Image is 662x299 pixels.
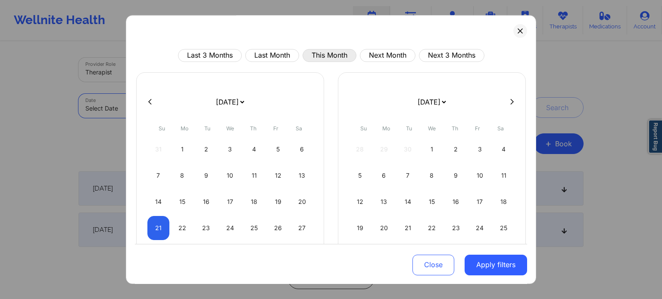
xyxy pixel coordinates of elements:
[475,125,480,132] abbr: Friday
[445,163,467,188] div: Thu Oct 09 2025
[493,137,515,161] div: Sat Oct 04 2025
[421,190,443,214] div: Wed Oct 15 2025
[421,163,443,188] div: Wed Oct 08 2025
[412,254,454,275] button: Close
[250,125,256,132] abbr: Thursday
[349,163,371,188] div: Sun Oct 05 2025
[296,125,302,132] abbr: Saturday
[349,216,371,240] div: Sun Oct 19 2025
[445,137,467,161] div: Thu Oct 02 2025
[204,125,210,132] abbr: Tuesday
[452,125,458,132] abbr: Thursday
[219,163,241,188] div: Wed Sep 10 2025
[291,190,313,214] div: Sat Sep 20 2025
[219,190,241,214] div: Wed Sep 17 2025
[469,242,491,266] div: Fri Oct 31 2025
[243,137,265,161] div: Thu Sep 04 2025
[397,190,419,214] div: Tue Oct 14 2025
[172,137,194,161] div: Mon Sep 01 2025
[303,49,356,62] button: This Month
[349,242,371,266] div: Sun Oct 26 2025
[267,216,289,240] div: Fri Sep 26 2025
[178,49,242,62] button: Last 3 Months
[273,125,278,132] abbr: Friday
[243,216,265,240] div: Thu Sep 25 2025
[421,137,443,161] div: Wed Oct 01 2025
[267,163,289,188] div: Fri Sep 12 2025
[147,242,169,266] div: Sun Sep 28 2025
[226,125,234,132] abbr: Wednesday
[445,190,467,214] div: Thu Oct 16 2025
[406,125,412,132] abbr: Tuesday
[147,216,169,240] div: Sun Sep 21 2025
[421,242,443,266] div: Wed Oct 29 2025
[245,49,299,62] button: Last Month
[493,216,515,240] div: Sat Oct 25 2025
[469,137,491,161] div: Fri Oct 03 2025
[195,190,217,214] div: Tue Sep 16 2025
[469,190,491,214] div: Fri Oct 17 2025
[291,216,313,240] div: Sat Sep 27 2025
[421,216,443,240] div: Wed Oct 22 2025
[397,216,419,240] div: Tue Oct 21 2025
[419,49,484,62] button: Next 3 Months
[373,242,395,266] div: Mon Oct 27 2025
[267,190,289,214] div: Fri Sep 19 2025
[445,242,467,266] div: Thu Oct 30 2025
[469,163,491,188] div: Fri Oct 10 2025
[243,190,265,214] div: Thu Sep 18 2025
[172,163,194,188] div: Mon Sep 08 2025
[428,125,436,132] abbr: Wednesday
[172,216,194,240] div: Mon Sep 22 2025
[291,137,313,161] div: Sat Sep 06 2025
[195,216,217,240] div: Tue Sep 23 2025
[267,137,289,161] div: Fri Sep 05 2025
[397,242,419,266] div: Tue Oct 28 2025
[382,125,390,132] abbr: Monday
[497,125,504,132] abbr: Saturday
[373,216,395,240] div: Mon Oct 20 2025
[291,163,313,188] div: Sat Sep 13 2025
[465,254,527,275] button: Apply filters
[219,137,241,161] div: Wed Sep 03 2025
[469,216,491,240] div: Fri Oct 24 2025
[360,125,367,132] abbr: Sunday
[243,163,265,188] div: Thu Sep 11 2025
[195,137,217,161] div: Tue Sep 02 2025
[195,163,217,188] div: Tue Sep 09 2025
[195,242,217,266] div: Tue Sep 30 2025
[172,190,194,214] div: Mon Sep 15 2025
[373,163,395,188] div: Mon Oct 06 2025
[219,216,241,240] div: Wed Sep 24 2025
[373,190,395,214] div: Mon Oct 13 2025
[397,163,419,188] div: Tue Oct 07 2025
[493,163,515,188] div: Sat Oct 11 2025
[360,49,415,62] button: Next Month
[349,190,371,214] div: Sun Oct 12 2025
[159,125,165,132] abbr: Sunday
[493,190,515,214] div: Sat Oct 18 2025
[147,163,169,188] div: Sun Sep 07 2025
[147,190,169,214] div: Sun Sep 14 2025
[445,216,467,240] div: Thu Oct 23 2025
[172,242,194,266] div: Mon Sep 29 2025
[181,125,188,132] abbr: Monday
